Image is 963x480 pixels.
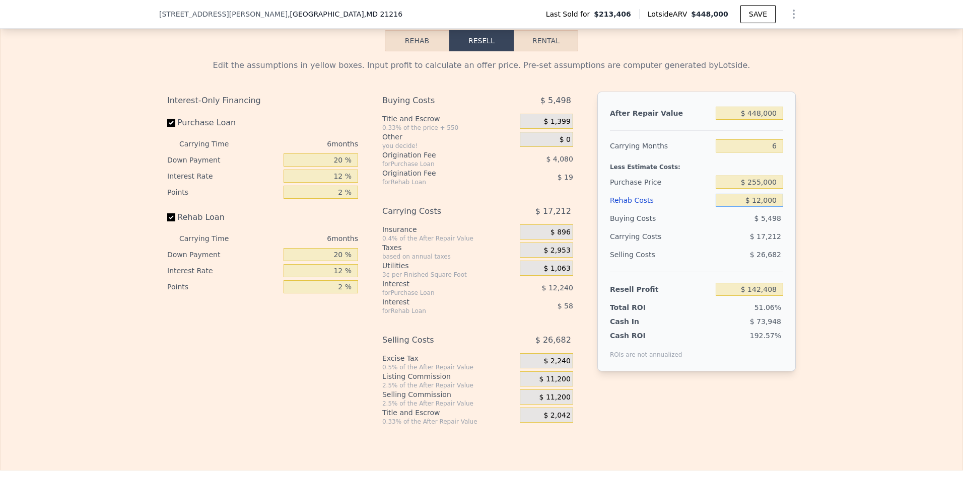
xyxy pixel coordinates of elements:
[610,209,712,227] div: Buying Costs
[382,243,516,253] div: Taxes
[558,302,573,310] span: $ 58
[385,30,449,51] button: Rehab
[382,142,516,150] div: you decide!
[382,124,516,132] div: 0.33% of the price + 550
[167,152,280,168] div: Down Payment
[784,4,804,24] button: Show Options
[514,30,578,51] button: Rental
[543,411,570,420] span: $ 2,042
[382,371,516,381] div: Listing Commission
[288,9,402,19] span: , [GEOGRAPHIC_DATA]
[382,168,495,178] div: Origination Fee
[167,279,280,295] div: Points
[382,297,495,307] div: Interest
[546,155,573,163] span: $ 4,080
[167,184,280,200] div: Points
[167,263,280,279] div: Interest Rate
[382,307,495,315] div: for Rehab Loan
[754,303,781,311] span: 51.06%
[382,271,516,279] div: 3¢ per Finished Square Foot
[610,341,682,359] div: ROIs are not annualized
[382,399,516,408] div: 2.5% of the After Repair Value
[750,332,781,340] span: 192.57%
[539,393,571,402] span: $ 11,200
[382,418,516,426] div: 0.33% of the After Repair Value
[382,279,495,289] div: Interest
[543,264,570,273] span: $ 1,063
[382,353,516,363] div: Excise Tax
[610,302,673,312] div: Total ROI
[551,228,571,237] span: $ 896
[382,363,516,371] div: 0.5% of the After Repair Value
[159,9,288,19] span: [STREET_ADDRESS][PERSON_NAME]
[382,261,516,271] div: Utilities
[382,92,495,110] div: Buying Costs
[750,317,781,326] span: $ 73,948
[543,246,570,255] span: $ 2,953
[167,119,175,127] input: Purchase Loan
[382,178,495,186] div: for Rehab Loan
[167,168,280,184] div: Interest Rate
[167,92,358,110] div: Interest-Only Financing
[610,191,712,209] div: Rehab Costs
[610,246,712,264] div: Selling Costs
[543,357,570,366] span: $ 2,240
[382,331,495,349] div: Selling Costs
[610,280,712,298] div: Resell Profit
[179,230,245,247] div: Carrying Time
[610,104,712,122] div: After Repair Value
[560,135,571,144] span: $ 0
[382,289,495,297] div: for Purchase Loan
[167,114,280,132] label: Purchase Loan
[539,375,571,384] span: $ 11,200
[691,10,728,18] span: $448,000
[754,214,781,222] span: $ 5,498
[382,150,495,160] div: Origination Fee
[594,9,631,19] span: $213,406
[750,232,781,241] span: $ 17,212
[382,381,516,389] div: 2.5% of the After Repair Value
[610,316,673,327] div: Cash In
[543,117,570,126] span: $ 1,399
[167,213,175,221] input: Rehab Loan
[610,331,682,341] div: Cash ROI
[382,160,495,168] div: for Purchase Loan
[249,136,358,152] div: 6 months
[382,202,495,220] div: Carrying Costs
[750,251,781,259] span: $ 26,682
[382,408,516,418] div: Title and Escrow
[610,155,783,173] div: Less Estimate Costs:
[610,137,712,155] div: Carrying Months
[382,389,516,399] div: Selling Commission
[167,247,280,263] div: Down Payment
[382,114,516,124] div: Title and Escrow
[740,5,776,23] button: SAVE
[449,30,514,51] button: Resell
[535,202,571,220] span: $ 17,212
[546,9,594,19] span: Last Sold for
[610,173,712,191] div: Purchase Price
[535,331,571,349] span: $ 26,682
[364,10,402,18] span: , MD 21216
[382,132,516,142] div: Other
[610,227,673,246] div: Carrying Costs
[558,173,573,181] span: $ 19
[167,208,280,226] label: Rehab Loan
[179,136,245,152] div: Carrying Time
[382,253,516,261] div: based on annual taxes
[167,59,796,71] div: Edit the assumptions in yellow boxes. Input profit to calculate an offer price. Pre-set assumptio...
[249,230,358,247] div: 6 months
[648,9,691,19] span: Lotside ARV
[542,284,573,292] span: $ 12,240
[382,234,516,243] div: 0.4% of the After Repair Value
[540,92,571,110] span: $ 5,498
[382,224,516,234] div: Insurance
